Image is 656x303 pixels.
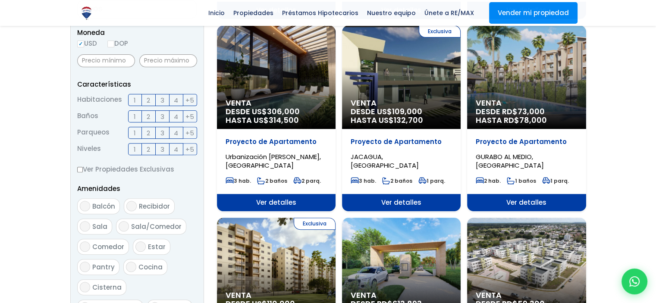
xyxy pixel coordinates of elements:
[351,107,452,125] span: DESDE US$
[148,242,166,251] span: Estar
[269,115,299,125] span: 314,500
[119,221,129,231] input: Sala/Comedor
[226,152,321,170] span: Urbanización [PERSON_NAME], [GEOGRAPHIC_DATA]
[278,6,363,19] span: Préstamos Hipotecarios
[519,115,547,125] span: 78,000
[92,283,122,292] span: Cisterna
[392,106,422,117] span: 109,000
[342,194,461,211] span: Ver detalles
[257,177,287,184] span: 2 baños
[107,38,128,49] label: DOP
[139,202,170,211] span: Recibidor
[363,6,420,19] span: Nuestro equipo
[174,111,178,122] span: 4
[160,95,164,106] span: 3
[420,6,478,19] span: Únete a RE/MAX
[80,282,90,292] input: Cisterna
[476,107,577,125] span: DESDE RD$
[147,95,150,106] span: 2
[476,152,544,170] span: GURABO AL MEDIO, [GEOGRAPHIC_DATA]
[185,95,194,106] span: +5
[147,128,150,138] span: 2
[80,262,90,272] input: Pantry
[77,143,101,155] span: Niveles
[342,25,461,211] a: Exclusiva Venta DESDE US$109,000 HASTA US$132,700 Proyecto de Apartamento JACAGUA, [GEOGRAPHIC_DA...
[226,291,327,300] span: Venta
[147,144,150,155] span: 2
[217,25,336,211] a: Venta DESDE US$306,000 HASTA US$314,500 Proyecto de Apartamento Urbanización [PERSON_NAME], [GEOG...
[77,183,197,194] p: Amenidades
[351,152,419,170] span: JACAGUA, [GEOGRAPHIC_DATA]
[174,144,178,155] span: 4
[92,242,124,251] span: Comedor
[77,38,97,49] label: USD
[77,127,110,139] span: Parqueos
[226,116,327,125] span: HASTA US$
[476,177,501,184] span: 2 hab.
[351,291,452,300] span: Venta
[351,177,376,184] span: 3 hab.
[185,111,194,122] span: +5
[77,164,197,175] label: Ver Propiedades Exclusivas
[80,201,90,211] input: Balcón
[489,2,578,24] a: Vender mi propiedad
[92,202,115,211] span: Balcón
[294,218,336,230] span: Exclusiva
[160,144,164,155] span: 3
[476,99,577,107] span: Venta
[351,137,452,146] p: Proyecto de Apartamento
[134,95,136,106] span: 1
[77,41,84,47] input: USD
[293,177,321,184] span: 2 parq.
[382,177,412,184] span: 2 baños
[135,241,146,252] input: Estar
[507,177,536,184] span: 1 baños
[77,27,197,38] span: Moneda
[174,128,178,138] span: 4
[267,106,300,117] span: 306,000
[394,115,423,125] span: 132,700
[139,54,197,67] input: Precio máximo
[226,107,327,125] span: DESDE US$
[476,137,577,146] p: Proyecto de Apartamento
[467,25,586,211] a: Venta DESDE RD$73,000 HASTA RD$78,000 Proyecto de Apartamento GURABO AL MEDIO, [GEOGRAPHIC_DATA] ...
[185,128,194,138] span: +5
[542,177,569,184] span: 1 parq.
[467,194,586,211] span: Ver detalles
[77,167,83,172] input: Ver Propiedades Exclusivas
[107,41,114,47] input: DOP
[134,128,136,138] span: 1
[229,6,278,19] span: Propiedades
[226,177,251,184] span: 3 hab.
[77,94,122,106] span: Habitaciones
[92,222,107,231] span: Sala
[518,106,545,117] span: 73,000
[80,241,90,252] input: Comedor
[185,144,194,155] span: +5
[204,6,229,19] span: Inicio
[92,262,115,272] span: Pantry
[77,110,98,122] span: Baños
[79,6,94,21] img: Logo de REMAX
[126,262,136,272] input: Cocina
[226,137,327,146] p: Proyecto de Apartamento
[138,262,163,272] span: Cocina
[131,222,182,231] span: Sala/Comedor
[217,194,336,211] span: Ver detalles
[160,111,164,122] span: 3
[77,79,197,90] p: Características
[160,128,164,138] span: 3
[351,99,452,107] span: Venta
[418,177,445,184] span: 1 parq.
[351,116,452,125] span: HASTA US$
[476,116,577,125] span: HASTA RD$
[80,221,90,231] input: Sala
[134,144,136,155] span: 1
[77,54,135,67] input: Precio mínimo
[134,111,136,122] span: 1
[476,291,577,300] span: Venta
[226,99,327,107] span: Venta
[147,111,150,122] span: 2
[126,201,137,211] input: Recibidor
[419,25,461,37] span: Exclusiva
